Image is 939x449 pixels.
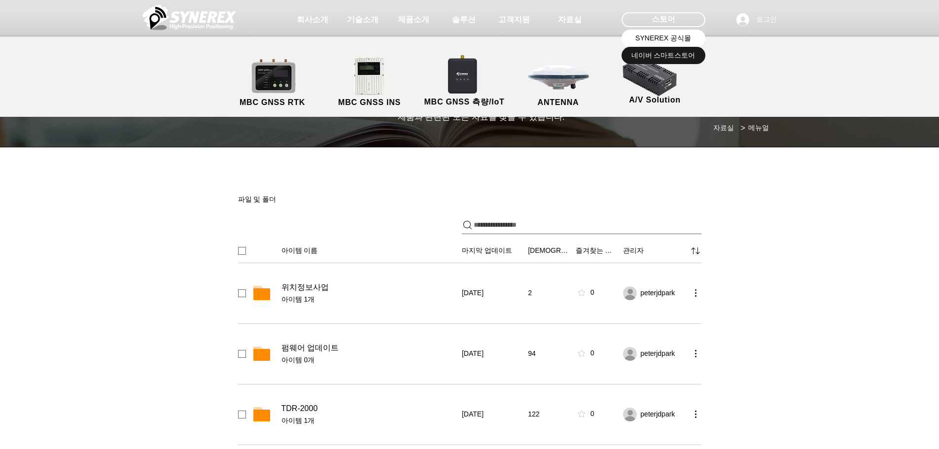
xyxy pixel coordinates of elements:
[611,54,699,106] a: A/V Solution
[528,349,536,359] span: 94
[389,10,438,30] a: 제품소개
[622,12,705,27] div: 스토어
[297,15,328,25] span: 회사소개
[462,410,522,419] div: 2022년 2월 17일
[462,288,484,298] span: [DATE]
[558,15,582,25] span: 자료실
[238,247,246,255] div: select all checkbox
[281,246,318,256] span: 아이템 이름
[240,98,305,107] span: MBC GNSS RTK
[591,409,594,419] div: 0
[528,246,570,256] button: [DEMOGRAPHIC_DATA]
[528,410,539,419] span: 122
[338,10,387,30] a: 기술소개
[238,289,246,297] div: checkbox
[631,51,696,61] span: 네이버 스마트스토어
[238,195,277,203] span: 파일 및 폴더
[281,282,329,292] span: 위치정보사업
[690,347,701,359] button: more actions
[623,246,683,256] div: 관리자
[640,288,675,298] span: peterjdpark
[652,14,675,25] span: 스토어
[281,404,456,414] div: TDR-2000
[623,246,644,256] span: 관리자
[281,343,456,353] div: 펌웨어 업데이트
[591,288,594,298] div: 0
[438,49,488,99] img: SynRTK__.png
[238,350,246,358] div: checkbox
[690,287,701,299] button: more actions
[640,410,683,419] div: peterjdpark
[591,348,594,358] div: 0
[341,55,401,98] img: MGI2000_front-removebg-preview (1).png
[281,282,456,292] div: 위치정보사업
[281,246,456,256] button: 아이템 이름
[417,57,513,108] a: MBC GNSS 측량/IoT
[640,410,675,419] span: peterjdpark
[142,2,236,32] img: 씨너렉스_White_simbol_대지 1.png
[690,245,701,257] div: sort by menu
[622,47,705,64] a: 네이버 스마트스토어
[325,57,414,108] a: MBC GNSS INS
[640,288,683,298] div: peterjdpark
[498,15,530,25] span: 고객지원
[576,246,618,256] button: 즐겨찾는 메뉴
[622,30,705,47] a: SYNEREX 공식몰
[462,349,484,359] span: [DATE]
[424,97,504,107] span: MBC GNSS 측량/IoT
[228,57,317,108] a: MBC GNSS RTK
[489,10,539,30] a: 고객지원
[281,295,456,305] span: 아이템 1개
[462,246,522,256] button: 마지막 업데이트
[462,410,484,419] span: [DATE]
[753,15,780,25] span: 로그인
[629,96,681,104] span: A/V Solution
[730,10,784,29] button: 로그인
[439,10,488,30] a: 솔루션
[338,98,401,107] span: MBC GNSS INS
[640,349,683,359] div: peterjdpark
[640,349,675,359] span: peterjdpark
[528,349,570,359] div: 94
[228,235,711,263] div: Sorting options
[288,10,337,30] a: 회사소개
[826,407,939,449] iframe: Wix Chat
[538,98,579,107] span: ANTENNA
[462,246,512,256] span: 마지막 업데이트
[281,404,318,414] span: TDR-2000
[281,343,339,353] span: 펌웨어 업데이트
[281,416,456,426] span: 아이템 1개
[462,288,522,298] div: 2025년 7월 31일
[398,15,429,25] span: 제품소개
[452,15,476,25] span: 솔루션
[635,34,691,43] span: SYNEREX 공식몰
[238,411,246,418] div: checkbox
[462,349,522,359] div: 2022년 5월 11일
[281,355,456,365] span: 아이템 0개
[514,57,603,108] a: ANTENNA
[545,10,594,30] a: 자료실
[528,288,532,298] span: 2
[347,15,379,25] span: 기술소개
[690,408,701,420] button: more actions
[528,410,570,419] div: 122
[528,288,570,298] div: 2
